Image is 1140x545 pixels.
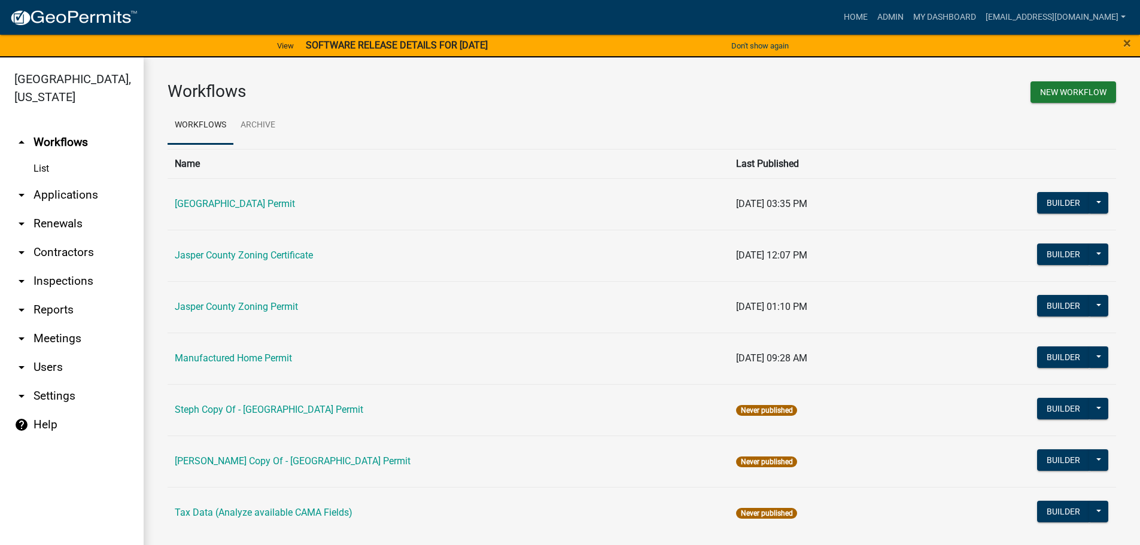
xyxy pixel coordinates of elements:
button: Builder [1037,346,1090,368]
button: Builder [1037,501,1090,522]
a: My Dashboard [908,6,981,29]
a: [EMAIL_ADDRESS][DOMAIN_NAME] [981,6,1130,29]
i: arrow_drop_down [14,188,29,202]
span: [DATE] 12:07 PM [736,249,807,261]
i: arrow_drop_down [14,331,29,346]
a: Workflows [168,106,233,145]
i: arrow_drop_down [14,245,29,260]
button: Close [1123,36,1131,50]
th: Last Published [729,149,921,178]
a: Archive [233,106,282,145]
span: Never published [736,456,797,467]
button: Builder [1037,192,1090,214]
a: View [272,36,299,56]
span: Never published [736,508,797,519]
button: New Workflow [1030,81,1116,103]
i: arrow_drop_down [14,389,29,403]
th: Name [168,149,729,178]
a: Admin [873,6,908,29]
span: Never published [736,405,797,416]
i: arrow_drop_down [14,360,29,375]
i: arrow_drop_up [14,135,29,150]
button: Builder [1037,295,1090,316]
i: arrow_drop_down [14,274,29,288]
button: Builder [1037,398,1090,419]
span: [DATE] 09:28 AM [736,352,807,364]
button: Don't show again [726,36,794,56]
button: Builder [1037,243,1090,265]
a: Jasper County Zoning Certificate [175,249,313,261]
a: Tax Data (Analyze available CAMA Fields) [175,507,352,518]
i: help [14,418,29,432]
span: [DATE] 01:10 PM [736,301,807,312]
i: arrow_drop_down [14,303,29,317]
a: Home [839,6,873,29]
span: [DATE] 03:35 PM [736,198,807,209]
h3: Workflows [168,81,633,102]
a: Jasper County Zoning Permit [175,301,298,312]
a: Steph Copy Of - [GEOGRAPHIC_DATA] Permit [175,404,363,415]
i: arrow_drop_down [14,217,29,231]
span: × [1123,35,1131,51]
a: [GEOGRAPHIC_DATA] Permit [175,198,295,209]
a: Manufactured Home Permit [175,352,292,364]
a: [PERSON_NAME] Copy Of - [GEOGRAPHIC_DATA] Permit [175,455,411,467]
strong: SOFTWARE RELEASE DETAILS FOR [DATE] [306,39,488,51]
button: Builder [1037,449,1090,471]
